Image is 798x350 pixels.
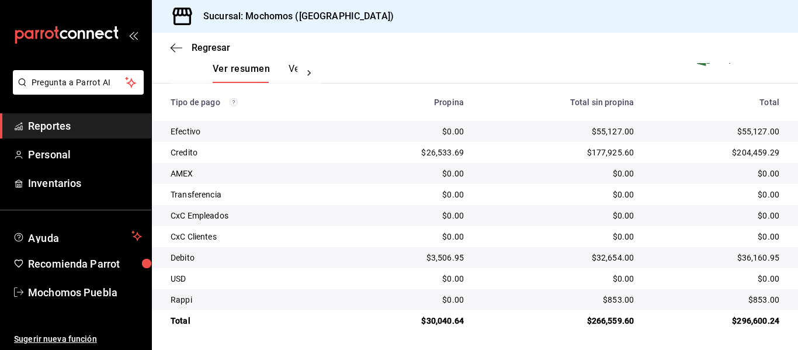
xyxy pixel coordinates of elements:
span: Pregunta a Parrot AI [32,77,126,89]
div: $0.00 [357,294,464,306]
span: Reportes [28,118,142,134]
div: $55,127.00 [653,126,779,137]
div: $0.00 [357,189,464,200]
button: Regresar [171,42,230,53]
div: $55,127.00 [483,126,634,137]
div: $204,459.29 [653,147,779,158]
span: Ayuda [28,229,127,243]
div: $0.00 [357,126,464,137]
div: $296,600.24 [653,315,779,327]
button: Pregunta a Parrot AI [13,70,144,95]
span: Sugerir nueva función [14,333,142,345]
div: $26,533.69 [357,147,464,158]
svg: Los pagos realizados con Pay y otras terminales son montos brutos. [230,98,238,106]
div: $0.00 [483,210,634,221]
div: $0.00 [653,189,779,200]
div: $853.00 [653,294,779,306]
div: $3,506.95 [357,252,464,264]
div: $0.00 [653,210,779,221]
div: Rappi [171,294,338,306]
div: CxC Empleados [171,210,338,221]
div: $0.00 [653,273,779,285]
div: $177,925.60 [483,147,634,158]
div: $0.00 [357,210,464,221]
div: Efectivo [171,126,338,137]
div: $853.00 [483,294,634,306]
div: $0.00 [357,273,464,285]
div: Transferencia [171,189,338,200]
span: Recomienda Parrot [28,256,142,272]
div: Debito [171,252,338,264]
div: $0.00 [357,168,464,179]
div: $0.00 [653,168,779,179]
div: Total sin propina [483,98,634,107]
span: Mochomos Puebla [28,285,142,300]
div: $0.00 [483,168,634,179]
div: Propina [357,98,464,107]
button: open_drawer_menu [129,30,138,40]
div: CxC Clientes [171,231,338,242]
span: Regresar [192,42,230,53]
a: Pregunta a Parrot AI [8,85,144,97]
div: $0.00 [653,231,779,242]
div: Credito [171,147,338,158]
div: $0.00 [483,273,634,285]
div: USD [171,273,338,285]
div: $32,654.00 [483,252,634,264]
div: Tipo de pago [171,98,338,107]
div: Total [653,98,779,107]
span: Inventarios [28,175,142,191]
button: Ver resumen [213,63,270,83]
div: $266,559.60 [483,315,634,327]
div: navigation tabs [213,63,297,83]
div: Total [171,315,338,327]
div: $0.00 [483,231,634,242]
div: $0.00 [483,189,634,200]
div: AMEX [171,168,338,179]
div: $36,160.95 [653,252,779,264]
div: $30,040.64 [357,315,464,327]
button: Ver pagos [289,63,332,83]
span: Personal [28,147,142,162]
h3: Sucursal: Mochomos ([GEOGRAPHIC_DATA]) [194,9,394,23]
div: $0.00 [357,231,464,242]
